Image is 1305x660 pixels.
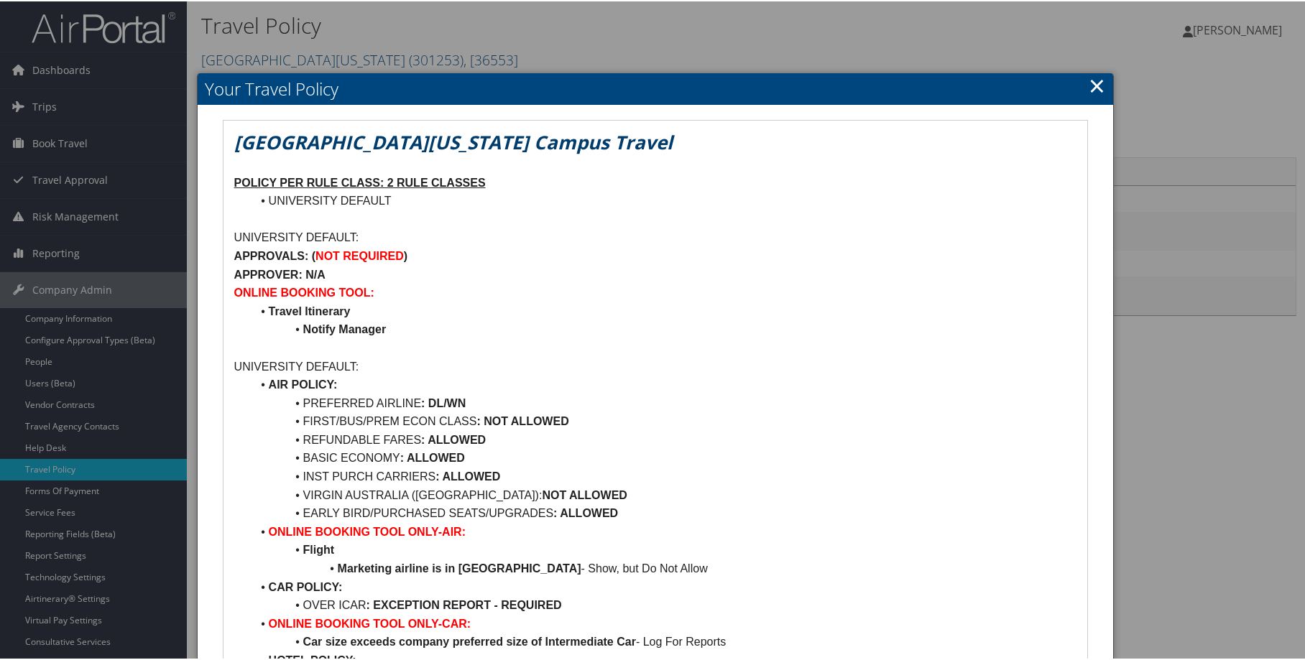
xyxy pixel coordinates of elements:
[421,396,466,408] strong: : DL/WN
[252,429,1077,448] li: REFUNDABLE FARES
[312,248,315,261] strong: (
[269,524,466,536] strong: ONLINE BOOKING TOOL ONLY-AIR:
[252,411,1077,429] li: FIRST/BUS/PREM ECON CLASS
[252,190,1077,209] li: UNIVERSITY DEFAULT
[234,248,309,261] strong: APPROVALS:
[252,485,1077,503] li: VIRGIN AUSTRALIA ([GEOGRAPHIC_DATA]):
[269,616,471,628] strong: ONLINE BOOKING TOOL ONLY-CAR:
[553,506,618,518] strong: : ALLOWED
[269,304,351,316] strong: Travel Itinerary
[366,598,562,610] strong: : EXCEPTION REPORT - REQUIRED
[338,561,581,573] strong: Marketing airline is in [GEOGRAPHIC_DATA]
[303,322,387,334] strong: Notify Manager
[252,595,1077,613] li: OVER ICAR
[198,72,1114,103] h2: Your Travel Policy
[269,580,343,592] strong: CAR POLICY:
[234,285,374,297] strong: ONLINE BOOKING TOOL:
[303,634,636,646] strong: Car size exceeds company preferred size of Intermediate Car
[252,558,1077,577] li: - Show, but Do Not Allow
[421,432,425,445] strong: :
[234,128,673,154] em: [GEOGRAPHIC_DATA][US_STATE] Campus Travel
[542,488,627,500] strong: NOT ALLOWED
[400,450,465,463] strong: : ALLOWED
[234,267,326,279] strong: APPROVER: N/A
[252,447,1077,466] li: BASIC ECONOMY
[252,466,1077,485] li: INST PURCH CARRIERS
[252,631,1077,650] li: - Log For Reports
[428,432,486,445] strong: ALLOWED
[1089,70,1105,98] a: Close
[252,393,1077,412] li: PREFERRED AIRLINE
[234,175,486,187] u: POLICY PER RULE CLASS: 2 RULE CLASSES
[234,356,1077,375] p: UNIVERSITY DEFAULT:
[435,469,500,481] strong: : ALLOWED
[303,542,335,554] strong: Flight
[404,248,407,261] strong: )
[269,377,338,389] strong: AIR POLICY:
[315,248,404,261] strong: NOT REQUIRED
[234,227,1077,246] p: UNIVERSITY DEFAULT:
[476,414,568,426] strong: : NOT ALLOWED
[252,503,1077,521] li: EARLY BIRD/PURCHASED SEATS/UPGRADES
